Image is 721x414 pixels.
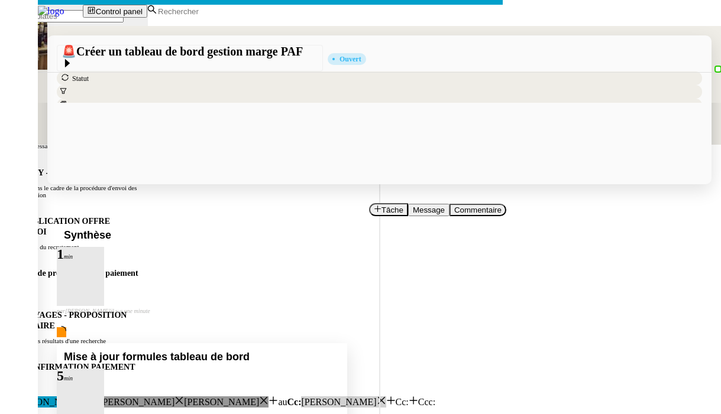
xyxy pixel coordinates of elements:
span: min [64,253,73,260]
button: Message [408,204,450,216]
span: Synthèse [64,229,111,241]
span: min [64,375,73,382]
span: il y a une minute [111,308,150,314]
span: Mise à jour formules tableau de bord [64,351,250,363]
small: [PERSON_NAME] [57,308,150,314]
span: Message [413,206,445,214]
button: Tâche [369,203,408,216]
span: Statut [72,74,89,83]
span: par [57,308,65,314]
span: Tâche [381,206,403,214]
span: Commentaire [454,206,502,214]
button: Control panel [83,5,147,18]
span: Control panel [96,7,143,16]
span: 1 [57,246,64,262]
span: 5 [57,368,64,383]
input: Rechercher [157,6,259,17]
button: Commentaire [450,204,506,216]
